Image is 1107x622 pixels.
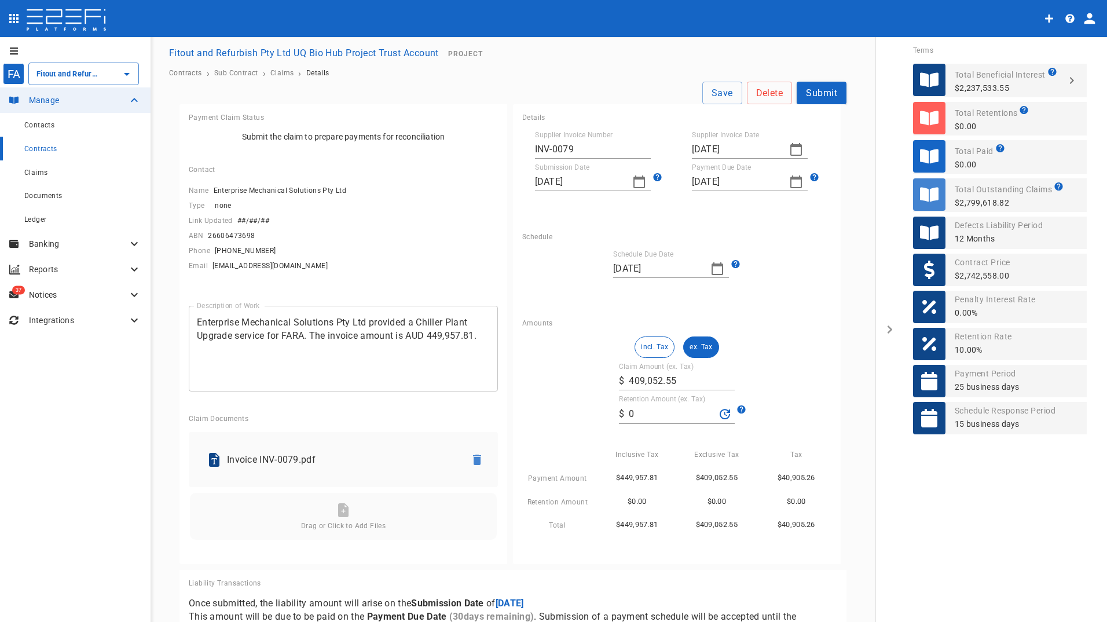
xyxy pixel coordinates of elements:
[227,453,456,466] p: Invoice INV-0079.pdf
[306,69,329,77] a: Details
[549,521,566,529] span: Total
[298,72,301,75] li: ›
[692,163,752,173] label: Payment Due Date
[955,185,1052,194] span: Total Outstanding Claims
[955,120,1029,133] p: $0.00
[203,228,259,243] button: 26606473698
[681,471,752,484] p: $409,052.55
[522,233,552,241] span: Schedule
[702,82,742,104] button: Save
[24,215,46,224] span: Ledger
[205,198,242,213] button: none
[212,262,328,270] span: [EMAIL_ADDRESS][DOMAIN_NAME]
[24,169,47,177] span: Claims
[876,37,904,622] button: open drawer
[602,471,673,484] p: $449,957.81
[215,202,232,210] span: none
[955,221,1043,230] span: Defects Liability Period
[189,262,208,270] span: Email
[955,380,1020,394] p: 25 business days
[169,69,1088,77] nav: breadcrumb
[522,114,545,122] span: Details
[189,166,215,174] span: Contact
[29,289,127,301] p: Notices
[189,202,205,210] span: Type
[189,247,210,255] span: Phone
[692,130,759,140] label: Supplier Invoice Date
[207,72,210,75] li: ›
[955,258,1010,267] span: Contract Price
[955,82,1057,95] p: $2,237,533.55
[619,361,694,371] label: Claim Amount (ex. Tax)
[34,68,101,80] input: Fitout and Refurbish Pty Ltd UQ Bio Hub Project Trust Account
[270,69,294,77] a: Claims
[955,295,1036,304] span: Penalty Interest Rate
[955,343,1012,357] p: 10.00%
[301,522,386,530] span: Drag or Click to Add Files
[29,238,127,250] p: Banking
[496,598,524,609] span: [DATE]
[24,145,57,153] span: Contracts
[24,192,63,200] span: Documents
[955,158,1005,171] p: $0.00
[189,579,261,587] span: Liability Transactions
[367,611,447,622] span: Payment Due Date
[955,332,1012,341] span: Retention Rate
[535,130,613,140] label: Supplier Invoice Number
[411,598,484,609] span: Submission Date
[955,269,1010,283] p: $2,742,558.00
[955,108,1017,118] span: Total Retentions
[602,518,673,531] p: $449,957.81
[522,319,553,327] span: Amounts
[189,232,203,240] span: ABN
[619,394,706,404] label: Retention Amount (ex. Tax)
[29,264,127,275] p: Reports
[189,217,233,225] span: Link Updated
[613,249,673,259] label: Schedule Due Date
[448,50,483,58] span: Project
[210,243,281,258] button: [PHONE_NUMBER]
[215,247,276,255] span: [PHONE_NUMBER]
[619,374,624,387] p: $
[214,69,258,77] a: Sub Contract
[189,131,498,142] p: Submit the claim to prepare payments for reconciliation
[790,451,802,459] span: Tax
[797,82,846,104] button: Submit
[619,407,624,420] p: $
[233,213,274,228] button: ##/##/##
[602,495,673,508] p: $0.00
[955,306,1036,320] p: 0.00%
[24,121,54,129] span: Contacts
[189,492,498,541] div: Drag or Click to Add Files
[29,94,127,106] p: Manage
[449,611,534,622] span: ( 30 days remaining)
[169,69,202,77] a: Contracts
[208,232,255,240] span: 26606473698
[197,316,490,382] textarea: Enterprise Mechanical Solutions Pty Ltd provided a Chiller Plant Upgrade service for FARA. The in...
[209,183,351,198] button: Enterprise Mechanical Solutions Pty Ltd
[198,446,465,473] div: Invoice INV-0079.pdf
[955,406,1055,415] span: Schedule Response Period
[237,217,269,225] span: ##/##/##
[955,147,994,156] span: Total Paid
[694,451,739,459] span: Exclusive Tax
[761,495,832,508] p: $0.00
[29,314,127,326] p: Integrations
[189,597,837,610] p: Once submitted, the liability amount will arise on the of
[12,286,25,295] span: 37
[189,186,209,195] span: Name
[635,336,675,358] button: incl. Tax
[955,418,1055,431] p: 15 business days
[208,258,332,273] button: [EMAIL_ADDRESS][DOMAIN_NAME]
[683,336,719,358] button: ex. Tax
[528,474,587,482] span: Payment Amount
[955,232,1043,246] p: 12 Months
[715,404,735,424] button: Recalculate Retention Amount
[681,495,752,508] p: $0.00
[119,66,135,82] button: Open
[955,196,1064,210] p: $2,799,618.82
